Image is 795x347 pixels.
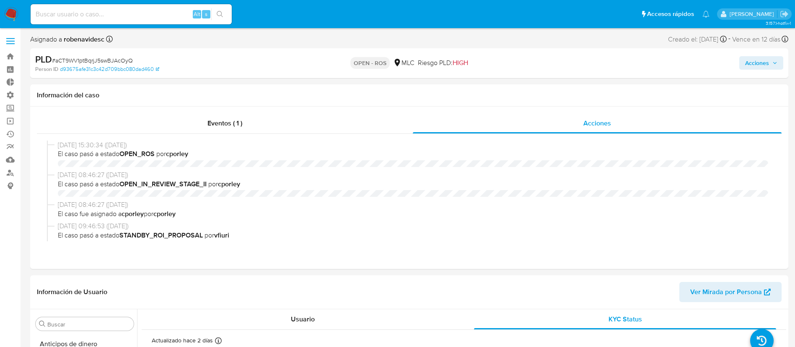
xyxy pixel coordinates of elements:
[58,170,768,180] span: [DATE] 08:46:27 ([DATE])
[166,149,188,159] b: cporley
[194,10,200,18] span: Alt
[207,118,242,128] span: Eventos ( 1 )
[728,34,730,45] span: -
[58,149,768,159] span: El caso pasó a estado por
[583,118,611,128] span: Acciones
[418,58,468,68] span: Riesgo PLD:
[732,35,780,44] span: Vence en 12 días
[668,34,727,45] div: Creado el: [DATE]
[58,180,768,189] span: El caso pasó a estado por
[350,57,390,69] p: OPEN - ROS
[153,209,176,219] b: cporley
[745,56,769,70] span: Acciones
[218,179,240,189] b: cporley
[453,58,468,68] span: HIGH
[58,141,768,150] span: [DATE] 15:30:34 ([DATE])
[58,231,768,240] span: El caso pasó a estado por
[60,65,159,73] a: d93675afe31c3c42d709bbc080dad460
[730,10,777,18] p: rociodaniela.benavidescatalan@mercadolibre.cl
[37,91,782,99] h1: Información del caso
[211,8,228,20] button: search-icon
[52,56,133,65] span: # aCT9WV1ptBqrjJ5swBJAcOyQ
[291,314,315,324] span: Usuario
[393,58,414,68] div: MLC
[37,288,107,296] h1: Información de Usuario
[152,337,213,344] p: Actualizado hace 2 días
[205,10,207,18] span: s
[119,230,203,240] b: STANDBY_ROI_PROPOSAL
[609,314,642,324] span: KYC Status
[62,34,104,44] b: robenavidesc
[31,9,232,20] input: Buscar usuario o caso...
[58,209,768,219] span: El caso fue asignado a por
[35,52,52,66] b: PLD
[780,10,789,18] a: Salir
[58,222,768,231] span: [DATE] 09:46:53 ([DATE])
[214,230,229,240] b: vfiuri
[679,282,782,302] button: Ver Mirada por Persona
[39,321,46,327] button: Buscar
[58,200,768,209] span: [DATE] 08:46:27 ([DATE])
[122,209,144,219] b: cporley
[47,321,130,328] input: Buscar
[119,179,207,189] b: OPEN_IN_REVIEW_STAGE_II
[30,35,104,44] span: Asignado a
[739,56,783,70] button: Acciones
[119,149,155,159] b: OPEN_ROS
[690,282,762,302] span: Ver Mirada por Persona
[647,10,694,18] span: Accesos rápidos
[702,10,710,18] a: Notificaciones
[35,65,58,73] b: Person ID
